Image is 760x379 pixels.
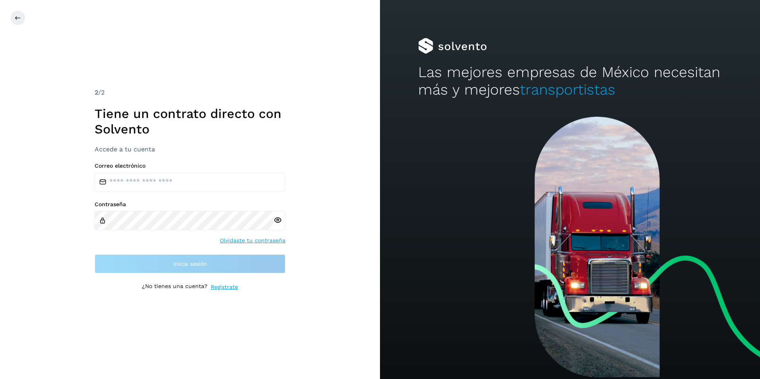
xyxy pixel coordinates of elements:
button: Inicia sesión [95,254,285,273]
span: 2 [95,89,98,96]
a: Olvidaste tu contraseña [220,236,285,245]
h1: Tiene un contrato directo con Solvento [95,106,285,137]
span: Inicia sesión [173,261,207,267]
h3: Accede a tu cuenta [95,145,285,153]
a: Regístrate [211,283,238,291]
p: ¿No tienes una cuenta? [142,283,207,291]
div: /2 [95,88,285,97]
span: transportistas [520,81,615,98]
label: Contraseña [95,201,285,208]
h2: Las mejores empresas de México necesitan más y mejores [418,64,722,99]
label: Correo electrónico [95,162,285,169]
